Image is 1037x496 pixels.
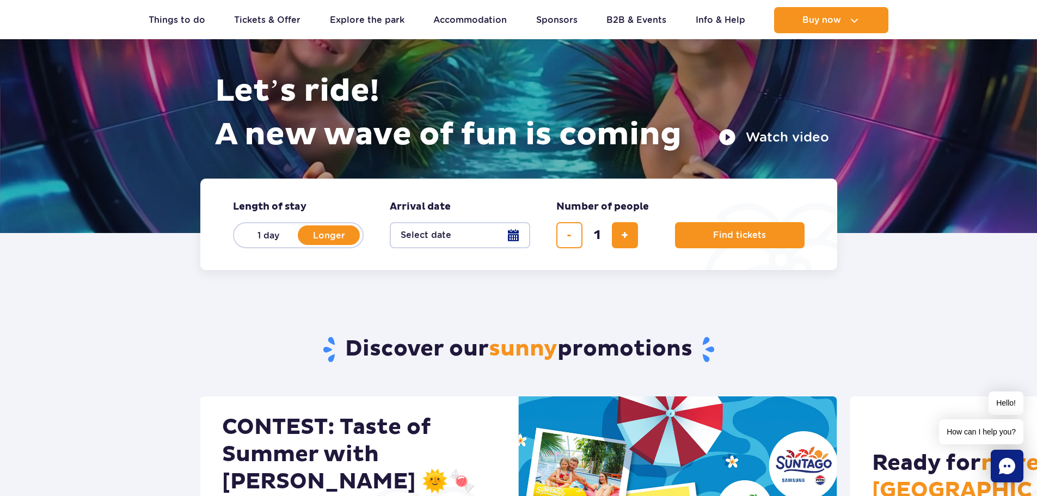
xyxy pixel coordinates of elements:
span: Hello! [989,391,1023,415]
span: How can I help you? [939,419,1023,444]
button: remove ticket [556,222,582,248]
label: 1 day [237,224,299,247]
span: Number of people [556,200,649,213]
a: Explore the park [330,7,404,33]
a: Info & Help [696,7,745,33]
a: B2B & Events [606,7,666,33]
h2: CONTEST: Taste of Summer with [PERSON_NAME] 🌞🍬 [222,414,497,495]
a: Sponsors [536,7,578,33]
button: Select date [390,222,530,248]
a: Accommodation [433,7,507,33]
button: Buy now [774,7,888,33]
span: Buy now [802,15,841,25]
h1: Let’s ride! A new wave of fun is coming [215,70,829,157]
label: Longer [298,224,360,247]
button: Watch video [719,128,829,146]
a: Things to do [149,7,205,33]
span: Find tickets [713,230,766,240]
span: sunny [489,335,557,363]
span: Arrival date [390,200,451,213]
span: Length of stay [233,200,306,213]
input: number of tickets [584,222,610,248]
div: Chat [991,450,1023,482]
h2: Discover our promotions [200,335,837,364]
button: add ticket [612,222,638,248]
a: Tickets & Offer [234,7,300,33]
form: Planning your visit to Park of Poland [200,179,837,270]
button: Find tickets [675,222,805,248]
